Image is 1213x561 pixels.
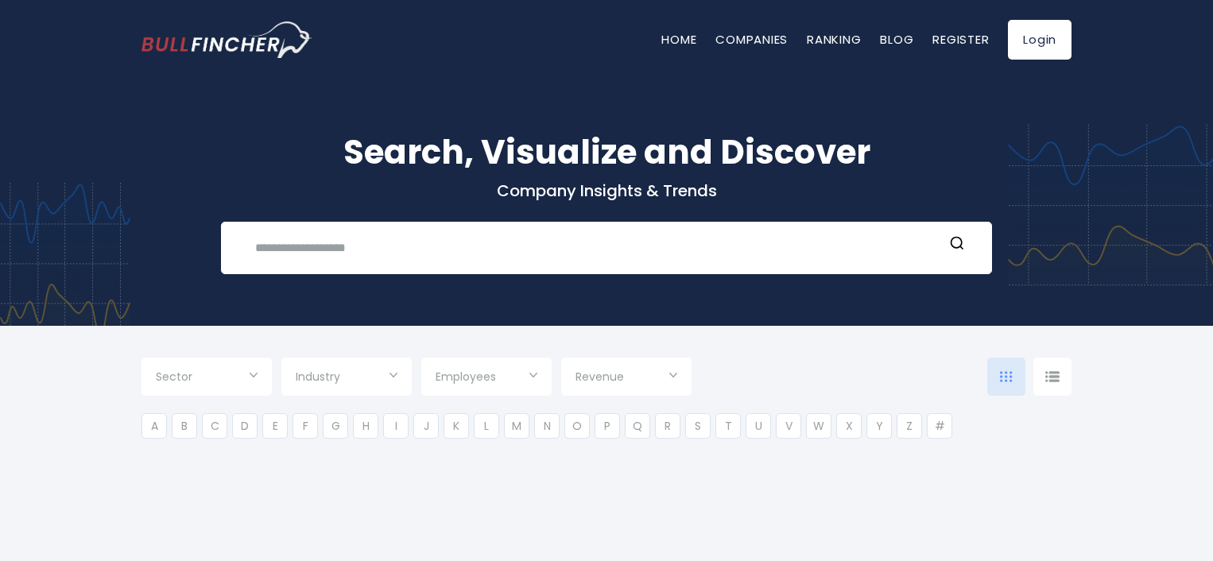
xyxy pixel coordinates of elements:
[141,413,167,439] li: A
[661,31,696,48] a: Home
[323,413,348,439] li: G
[156,369,192,384] span: Sector
[1045,371,1060,382] img: icon-comp-list-view.svg
[172,413,197,439] li: B
[932,31,989,48] a: Register
[575,364,677,393] input: Selection
[383,413,409,439] li: I
[232,413,258,439] li: D
[156,364,258,393] input: Selection
[296,369,340,384] span: Industry
[1000,371,1013,382] img: icon-comp-grid.svg
[746,413,771,439] li: U
[836,413,862,439] li: X
[947,235,967,256] button: Search
[866,413,892,439] li: Y
[353,413,378,439] li: H
[262,413,288,439] li: E
[413,413,439,439] li: J
[141,180,1072,201] p: Company Insights & Trends
[685,413,711,439] li: S
[880,31,913,48] a: Blog
[293,413,318,439] li: F
[1008,20,1072,60] a: Login
[202,413,227,439] li: C
[575,369,624,384] span: Revenue
[807,31,861,48] a: Ranking
[564,413,590,439] li: O
[897,413,922,439] li: Z
[625,413,650,439] li: Q
[436,364,537,393] input: Selection
[436,369,496,384] span: Employees
[141,127,1072,177] h1: Search, Visualize and Discover
[655,413,680,439] li: R
[474,413,499,439] li: L
[927,413,952,439] li: #
[141,21,312,58] a: Go to homepage
[444,413,469,439] li: K
[296,364,397,393] input: Selection
[595,413,620,439] li: P
[504,413,529,439] li: M
[776,413,801,439] li: V
[715,413,741,439] li: T
[715,31,788,48] a: Companies
[534,413,560,439] li: N
[141,21,312,58] img: bullfincher logo
[806,413,831,439] li: W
